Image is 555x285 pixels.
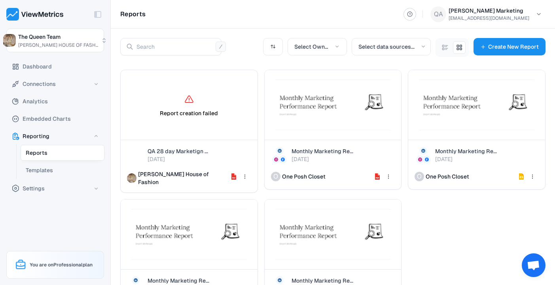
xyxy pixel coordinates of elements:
span: [PERSON_NAME] HOUSE OF FASH... [18,42,98,49]
p: [EMAIL_ADDRESS][DOMAIN_NAME] [449,15,529,22]
span: Templates [26,165,53,175]
span: Settings [23,184,45,193]
p: [DATE] [292,155,353,163]
span: Connections [23,79,56,89]
span: O [415,172,424,181]
img: Monthly Marketing Report [265,70,402,140]
h6: [PERSON_NAME] Marketing [449,7,529,15]
span: Create New Report [488,42,539,51]
button: Embedded Charts [6,111,104,127]
button: Create New Report [474,38,546,55]
span: Select Owner [294,42,328,51]
button: Reports [21,145,104,161]
p: Monthly Marketing Re... [435,147,497,155]
p: Report creation failed [160,109,218,117]
span: Analytics [23,97,48,106]
span: Dashboard [23,62,52,71]
a: Reports [120,9,146,19]
p: Monthly Marketing Re... [292,277,353,285]
img: ViewMetrics's logo with text [6,8,64,21]
img: The Queen Team [3,34,16,47]
img: Monthly Marketing Report [121,199,258,269]
span: Embedded Charts [23,114,71,123]
button: Select data sources... [352,38,431,55]
input: Search [136,41,212,52]
button: Connections [6,76,104,92]
img: Monthly Marketing Report [265,199,402,269]
span: Reporting [23,131,49,141]
button: Dashboard [6,59,104,74]
p: QA 28 day Marketign ... [148,147,208,155]
p: [DATE] [148,155,208,163]
button: Templates [21,162,104,178]
span: The Queen Team [18,32,61,42]
p: [DATE] [435,155,497,163]
p: One Posh Closet [426,173,469,180]
div: Open chat [522,253,546,277]
nav: breadcrumb [120,9,399,19]
img: Monthly Marketing Report [408,70,545,140]
span: QA [430,6,446,22]
button: Analytics [6,93,104,109]
button: Settings [6,180,104,196]
p: Monthly Marketing Re... [292,147,353,155]
button: Reporting [6,128,104,144]
p: [PERSON_NAME] House of Fashion [138,170,229,186]
span: Reports [26,148,47,158]
p: Monthly Marketing Re... [148,277,209,285]
h3: You are on Professional plan [15,258,96,272]
p: One Posh Closet [282,173,326,180]
span: O [271,172,280,181]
